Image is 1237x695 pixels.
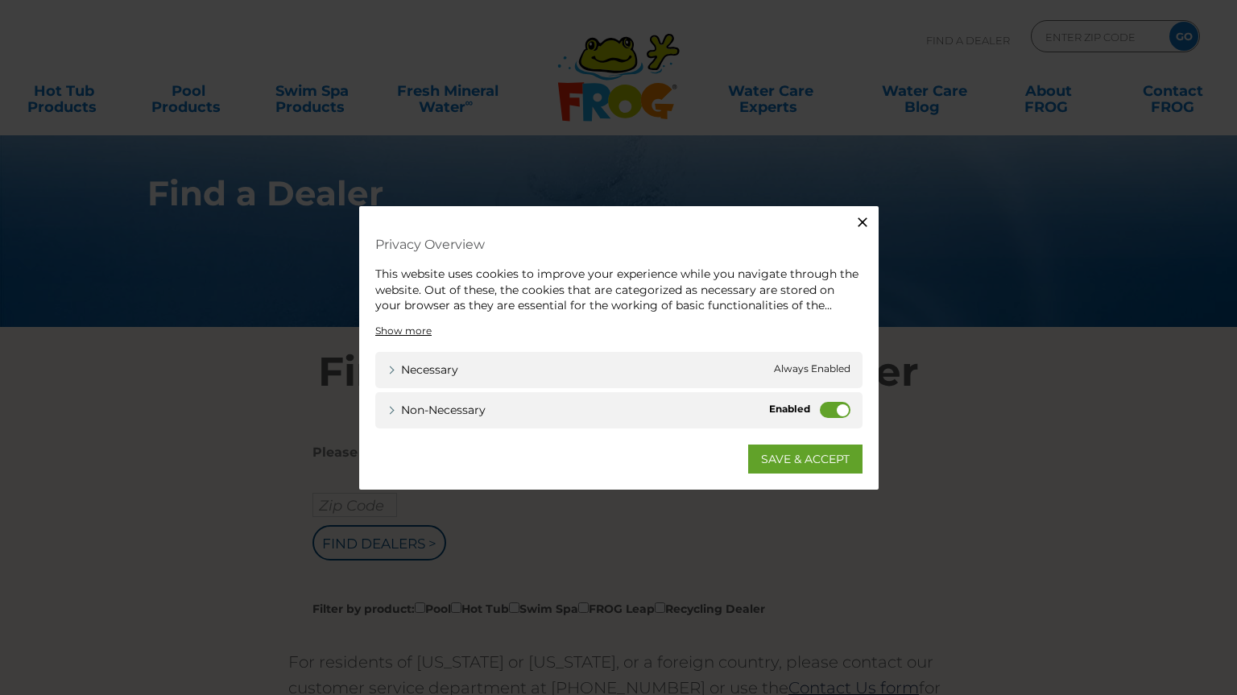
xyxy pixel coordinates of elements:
[774,361,850,378] span: Always Enabled
[375,323,432,337] a: Show more
[387,361,458,378] a: Necessary
[748,444,863,473] a: SAVE & ACCEPT
[375,230,863,259] h4: Privacy Overview
[387,401,486,418] a: Non-necessary
[375,267,863,314] div: This website uses cookies to improve your experience while you navigate through the website. Out ...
